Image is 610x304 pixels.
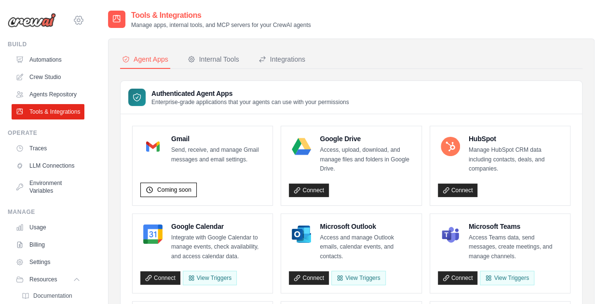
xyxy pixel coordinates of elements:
[480,271,534,285] : View Triggers
[469,134,562,144] h4: HubSpot
[33,292,72,300] span: Documentation
[143,225,163,244] img: Google Calendar Logo
[8,129,84,137] div: Operate
[171,145,265,164] p: Send, receive, and manage Gmail messages and email settings.
[186,51,241,69] button: Internal Tools
[151,98,349,106] p: Enterprise-grade applications that your agents can use with your permissions
[12,52,84,67] a: Automations
[17,289,84,303] a: Documentation
[143,137,163,156] img: Gmail Logo
[171,233,265,262] p: Integrate with Google Calendar to manage events, check availability, and access calendar data.
[12,237,84,252] a: Billing
[12,141,84,156] a: Traces
[12,158,84,173] a: LLM Connections
[469,233,562,262] p: Access Teams data, send messages, create meetings, and manage channels.
[438,184,478,197] a: Connect
[29,276,57,283] span: Resources
[122,54,168,64] div: Agent Apps
[171,134,265,144] h4: Gmail
[12,104,84,119] a: Tools & Integrations
[12,272,84,287] button: Resources
[320,145,413,174] p: Access, upload, download, and manage files and folders in Google Drive.
[292,225,311,244] img: Microsoft Outlook Logo
[157,186,191,194] span: Coming soon
[289,184,329,197] a: Connect
[131,10,311,21] h2: Tools & Integrations
[8,208,84,216] div: Manage
[188,54,239,64] div: Internal Tools
[320,134,413,144] h4: Google Drive
[320,233,413,262] p: Access and manage Outlook emails, calendar events, and contacts.
[438,271,478,285] a: Connect
[12,69,84,85] a: Crew Studio
[257,51,307,69] button: Integrations
[8,13,56,27] img: Logo
[12,220,84,235] a: Usage
[120,51,170,69] button: Agent Apps
[441,225,460,244] img: Microsoft Teams Logo
[12,254,84,270] a: Settings
[331,271,385,285] : View Triggers
[131,21,311,29] p: Manage apps, internal tools, and MCP servers for your CrewAI agents
[258,54,305,64] div: Integrations
[469,145,562,174] p: Manage HubSpot CRM data including contacts, deals, and companies.
[292,137,311,156] img: Google Drive Logo
[469,222,562,231] h4: Microsoft Teams
[8,40,84,48] div: Build
[151,89,349,98] h3: Authenticated Agent Apps
[12,175,84,198] a: Environment Variables
[171,222,265,231] h4: Google Calendar
[441,137,460,156] img: HubSpot Logo
[12,87,84,102] a: Agents Repository
[320,222,413,231] h4: Microsoft Outlook
[183,271,237,285] button: View Triggers
[289,271,329,285] a: Connect
[140,271,180,285] a: Connect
